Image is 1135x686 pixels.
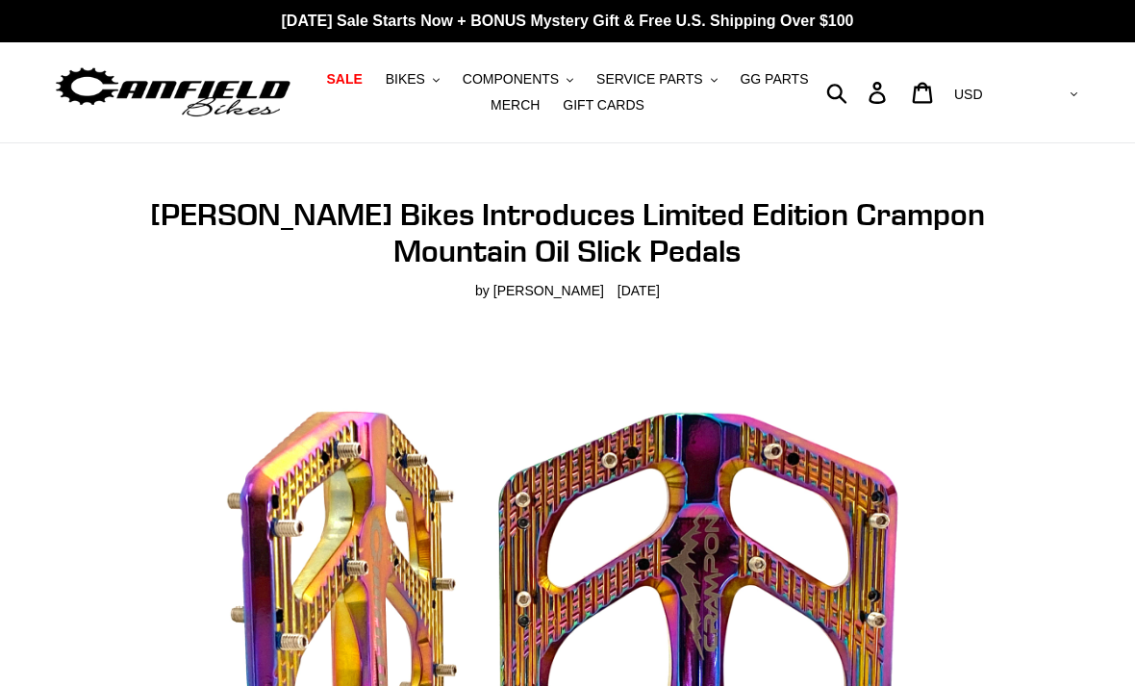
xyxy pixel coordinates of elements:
[453,66,583,92] button: COMPONENTS
[53,63,293,123] img: Canfield Bikes
[141,196,995,270] h1: [PERSON_NAME] Bikes Introduces Limited Edition Crampon Mountain Oil Slick Pedals
[386,71,425,88] span: BIKES
[740,71,808,88] span: GG PARTS
[481,92,549,118] a: MERCH
[316,66,371,92] a: SALE
[587,66,726,92] button: SERVICE PARTS
[596,71,702,88] span: SERVICE PARTS
[463,71,559,88] span: COMPONENTS
[326,71,362,88] span: SALE
[730,66,818,92] a: GG PARTS
[491,97,540,114] span: MERCH
[563,97,644,114] span: GIFT CARDS
[553,92,654,118] a: GIFT CARDS
[618,283,660,298] time: [DATE]
[475,281,604,301] span: by [PERSON_NAME]
[376,66,449,92] button: BIKES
